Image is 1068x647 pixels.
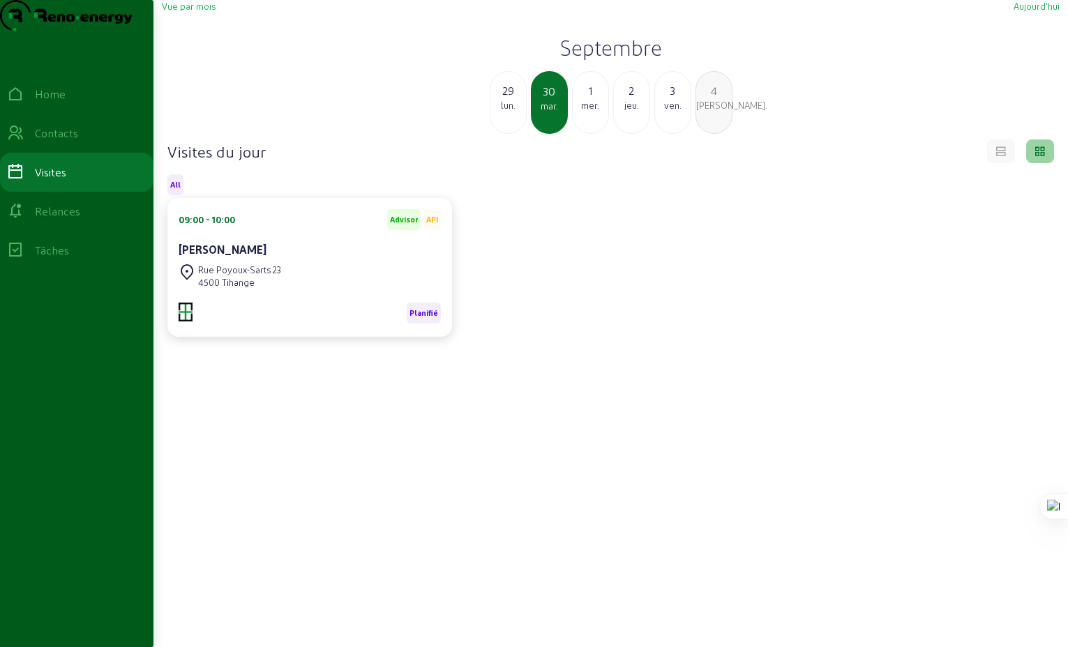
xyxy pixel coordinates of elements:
div: jeu. [614,99,649,112]
div: mer. [573,99,608,112]
div: Home [35,86,66,102]
div: Visites [35,164,66,181]
div: ven. [655,99,691,112]
div: mar. [532,100,566,112]
div: 2 [614,82,649,99]
span: Planifié [409,308,438,318]
div: Contacts [35,125,78,142]
div: [PERSON_NAME]. [696,99,732,112]
div: lun. [490,99,526,112]
div: 29 [490,82,526,99]
span: API [426,215,438,224]
img: MXT [179,303,193,321]
div: Tâches [35,242,69,259]
cam-card-title: [PERSON_NAME] [179,243,266,256]
span: Vue par mois [162,1,216,11]
div: 4500 Tihange [198,276,281,289]
span: Advisor [390,215,418,224]
div: Relances [35,203,80,220]
span: Aujourd'hui [1014,1,1060,11]
div: 4 [696,82,732,99]
div: Rue Poyoux-Sarts 23 [198,264,281,276]
div: 1 [573,82,608,99]
div: 09:00 - 10:00 [179,213,235,226]
div: 30 [532,83,566,100]
div: 3 [655,82,691,99]
h2: Septembre [162,35,1060,60]
span: All [170,180,181,190]
h4: Visites du jour [167,142,266,161]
